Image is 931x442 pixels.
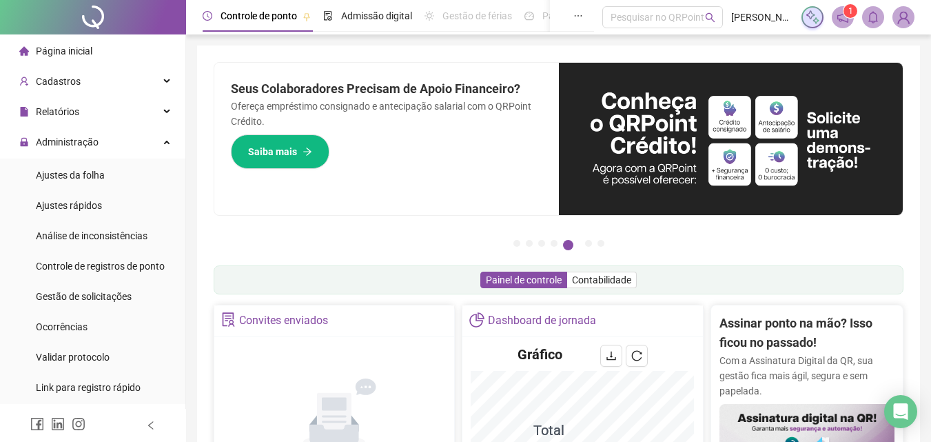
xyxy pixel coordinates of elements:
span: file-done [323,11,333,21]
span: 1 [848,6,853,16]
span: pie-chart [469,312,484,327]
span: search [705,12,715,23]
button: Saiba mais [231,134,329,169]
span: ellipsis [573,11,583,21]
button: 5 [563,240,573,250]
button: 7 [597,240,604,247]
span: download [606,350,617,361]
span: Análise de inconsistências [36,230,147,241]
span: Ajustes da folha [36,170,105,181]
div: Open Intercom Messenger [884,395,917,428]
span: Link para registro rápido [36,382,141,393]
button: 4 [551,240,557,247]
span: Painel do DP [542,10,596,21]
span: Relatórios [36,106,79,117]
button: 2 [526,240,533,247]
span: Controle de ponto [221,10,297,21]
img: 84188 [893,7,914,28]
button: 3 [538,240,545,247]
img: sparkle-icon.fc2bf0ac1784a2077858766a79e2daf3.svg [805,10,820,25]
span: Gestão de solicitações [36,291,132,302]
span: notification [837,11,849,23]
span: lock [19,137,29,147]
div: Dashboard de jornada [488,309,596,332]
button: 1 [513,240,520,247]
span: sun [424,11,434,21]
span: solution [221,312,236,327]
p: Com a Assinatura Digital da QR, sua gestão fica mais ágil, segura e sem papelada. [719,353,894,399]
span: clock-circle [203,11,212,21]
span: Ocorrências [36,321,88,332]
span: Contabilidade [572,274,631,285]
span: bell [867,11,879,23]
span: [PERSON_NAME] do canal [731,10,793,25]
span: arrow-right [303,147,312,157]
h2: Seus Colaboradores Precisam de Apoio Financeiro? [231,79,542,99]
span: linkedin [51,417,65,431]
span: facebook [30,417,44,431]
span: Saiba mais [248,144,297,159]
span: Validar protocolo [36,352,110,363]
span: Ajustes rápidos [36,200,102,211]
span: pushpin [303,12,311,21]
span: Cadastros [36,76,81,87]
span: Painel de controle [486,274,562,285]
sup: 1 [843,4,857,18]
span: home [19,46,29,56]
span: reload [631,350,642,361]
span: left [146,421,156,430]
span: Admissão digital [341,10,412,21]
button: 6 [585,240,592,247]
span: Controle de registros de ponto [36,261,165,272]
h2: Assinar ponto na mão? Isso ficou no passado! [719,314,894,353]
span: Página inicial [36,46,92,57]
span: Administração [36,137,99,148]
p: Ofereça empréstimo consignado e antecipação salarial com o QRPoint Crédito. [231,99,542,129]
h4: Gráfico [518,345,562,364]
span: instagram [72,417,85,431]
div: Convites enviados [239,309,328,332]
span: Gestão de férias [442,10,512,21]
span: dashboard [524,11,534,21]
span: file [19,107,29,117]
span: user-add [19,77,29,86]
img: banner%2F11e687cd-1386-4cbd-b13b-7bd81425532d.png [559,63,903,215]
